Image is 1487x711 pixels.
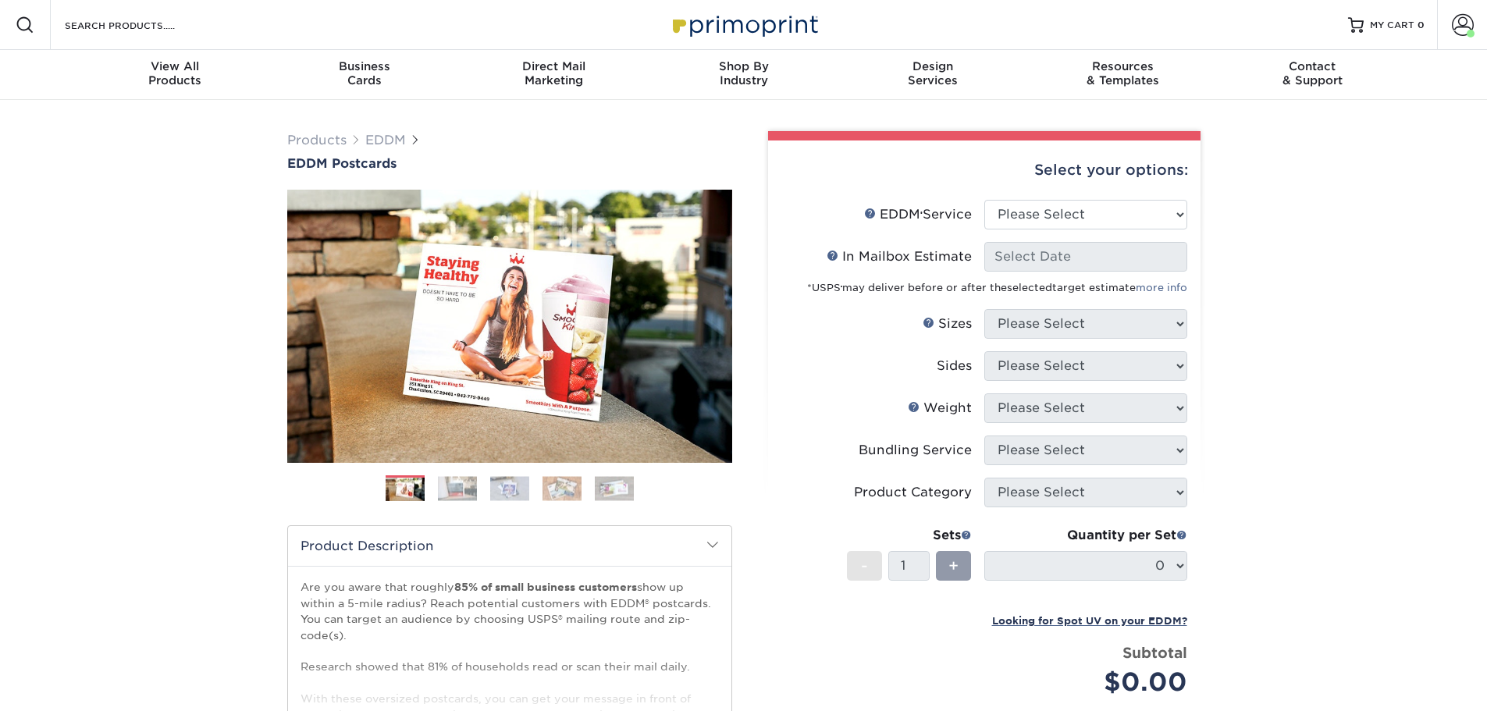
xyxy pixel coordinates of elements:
iframe: Google Customer Reviews [4,663,133,706]
span: Resources [1028,59,1218,73]
span: Direct Mail [459,59,649,73]
img: EDDM 01 [386,476,425,503]
sup: ® [841,285,842,290]
div: Services [838,59,1028,87]
a: more info [1136,282,1187,293]
img: Primoprint [666,8,822,41]
strong: 85% of small business customers [454,581,637,593]
img: EDDM Postcards 01 [287,172,732,480]
div: Cards [269,59,459,87]
div: In Mailbox Estimate [827,247,972,266]
a: BusinessCards [269,50,459,100]
div: & Templates [1028,59,1218,87]
img: EDDM 04 [543,476,582,500]
a: DesignServices [838,50,1028,100]
a: Resources& Templates [1028,50,1218,100]
span: Business [269,59,459,73]
div: $0.00 [996,663,1187,701]
div: Industry [649,59,838,87]
small: Looking for Spot UV on your EDDM? [992,615,1187,627]
div: Select your options: [781,140,1188,200]
a: View AllProducts [80,50,270,100]
a: Contact& Support [1218,50,1407,100]
img: EDDM 02 [438,476,477,500]
sup: ® [920,211,923,217]
span: - [861,554,868,578]
div: Product Category [854,483,972,502]
img: EDDM 03 [490,476,529,500]
span: selected [1007,282,1052,293]
div: Sides [937,357,972,375]
div: EDDM Service [864,205,972,224]
strong: Subtotal [1122,644,1187,661]
span: Contact [1218,59,1407,73]
small: *USPS may deliver before or after the target estimate [807,282,1187,293]
span: Design [838,59,1028,73]
span: View All [80,59,270,73]
a: EDDM [365,133,406,148]
div: Marketing [459,59,649,87]
span: Shop By [649,59,838,73]
input: Select Date [984,242,1187,272]
a: Direct MailMarketing [459,50,649,100]
div: Sizes [923,315,972,333]
div: Quantity per Set [984,526,1187,545]
div: Sets [847,526,972,545]
a: EDDM Postcards [287,156,732,171]
span: MY CART [1370,19,1414,32]
div: Products [80,59,270,87]
h2: Product Description [288,526,731,566]
div: & Support [1218,59,1407,87]
input: SEARCH PRODUCTS..... [63,16,215,34]
img: EDDM 05 [595,476,634,500]
div: Bundling Service [859,441,972,460]
div: Weight [908,399,972,418]
a: Shop ByIndustry [649,50,838,100]
span: EDDM Postcards [287,156,397,171]
span: + [948,554,959,578]
a: Looking for Spot UV on your EDDM? [992,613,1187,627]
a: Products [287,133,347,148]
span: 0 [1418,20,1425,30]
